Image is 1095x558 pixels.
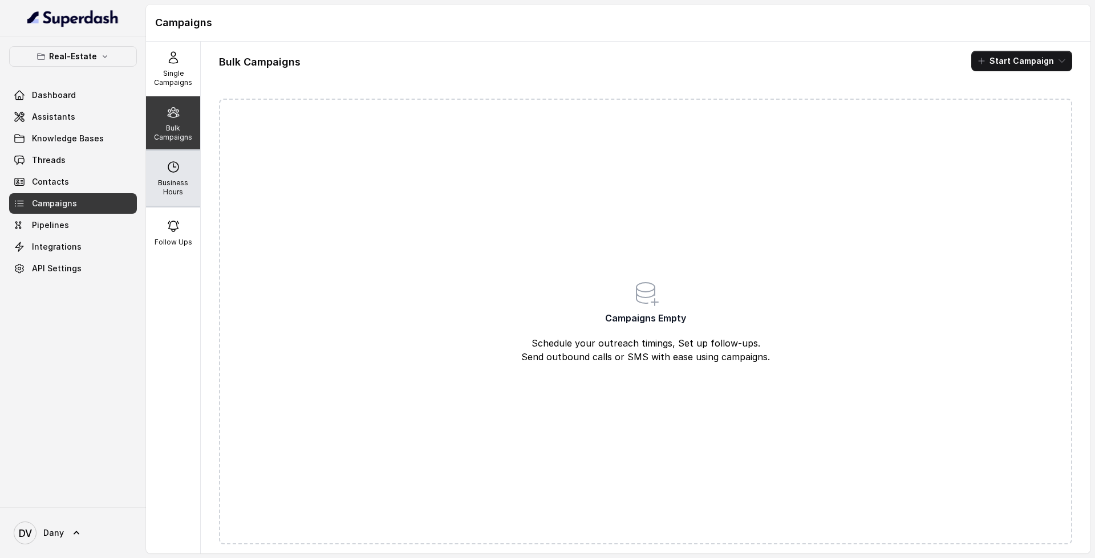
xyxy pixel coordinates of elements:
[32,154,66,166] span: Threads
[447,336,845,364] p: Schedule your outreach timings, Set up follow-ups. Send outbound calls or SMS with ease using cam...
[19,527,32,539] text: DV
[151,69,196,87] p: Single Campaigns
[32,176,69,188] span: Contacts
[9,517,137,549] a: Dany
[9,258,137,279] a: API Settings
[155,14,1081,32] h1: Campaigns
[32,263,82,274] span: API Settings
[9,150,137,170] a: Threads
[27,9,119,27] img: light.svg
[9,237,137,257] a: Integrations
[151,124,196,142] p: Bulk Campaigns
[9,107,137,127] a: Assistants
[49,50,97,63] p: Real-Estate
[9,85,137,105] a: Dashboard
[9,128,137,149] a: Knowledge Bases
[9,193,137,214] a: Campaigns
[219,53,301,71] h1: Bulk Campaigns
[9,46,137,67] button: Real-Estate
[43,527,64,539] span: Dany
[9,215,137,235] a: Pipelines
[605,311,686,325] span: Campaigns Empty
[151,178,196,197] p: Business Hours
[32,89,76,101] span: Dashboard
[32,133,104,144] span: Knowledge Bases
[9,172,137,192] a: Contacts
[32,219,69,231] span: Pipelines
[32,241,82,252] span: Integrations
[155,238,192,247] p: Follow Ups
[971,51,1072,71] button: Start Campaign
[32,111,75,123] span: Assistants
[32,198,77,209] span: Campaigns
